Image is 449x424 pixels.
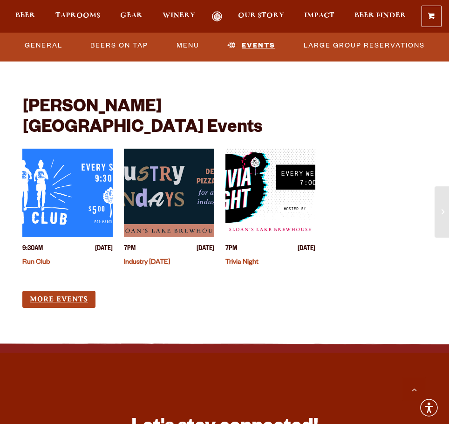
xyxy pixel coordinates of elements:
a: Large Group Reservations [300,35,429,56]
a: View event details [225,149,316,237]
a: Events [224,35,279,56]
span: [DATE] [298,245,315,254]
span: 7PM [124,245,136,254]
span: 7PM [225,245,237,254]
span: Taprooms [55,12,100,19]
span: Gear [120,12,143,19]
span: Beer [15,12,35,19]
a: Menu [173,35,203,56]
span: Beer Finder [354,12,406,19]
a: Impact [304,11,334,22]
a: Our Story [238,11,284,22]
span: Our Story [238,12,284,19]
a: Beer Finder [354,11,406,22]
span: [DATE] [95,245,113,254]
a: Gear [120,11,143,22]
h2: [PERSON_NAME][GEOGRAPHIC_DATA] Events [22,98,315,139]
span: Impact [304,12,334,19]
a: View event details [124,149,214,237]
a: Beers On Tap [87,35,152,56]
a: General [21,35,66,56]
a: Scroll to top [402,377,426,401]
a: Odell Home [205,11,229,22]
a: View event details [22,149,113,237]
a: Trivia Night [225,259,259,267]
a: Beer [15,11,35,22]
div: Accessibility Menu [419,397,439,418]
a: Industry [DATE] [124,259,170,267]
span: 9:30AM [22,245,43,254]
a: Winery [163,11,195,22]
span: Winery [163,12,195,19]
a: Run Club [22,259,50,267]
a: More Events (opens in a new window) [22,291,95,308]
span: [DATE] [197,245,214,254]
a: Taprooms [55,11,100,22]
